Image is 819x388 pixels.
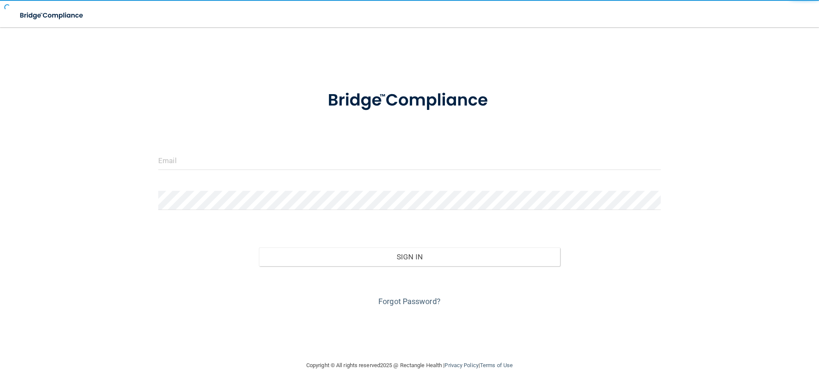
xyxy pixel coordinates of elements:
a: Privacy Policy [444,362,478,368]
button: Sign In [259,247,561,266]
img: bridge_compliance_login_screen.278c3ca4.svg [310,78,509,123]
a: Terms of Use [480,362,513,368]
img: bridge_compliance_login_screen.278c3ca4.svg [13,7,91,24]
a: Forgot Password? [378,297,441,306]
div: Copyright © All rights reserved 2025 @ Rectangle Health | | [254,352,565,379]
input: Email [158,151,661,170]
